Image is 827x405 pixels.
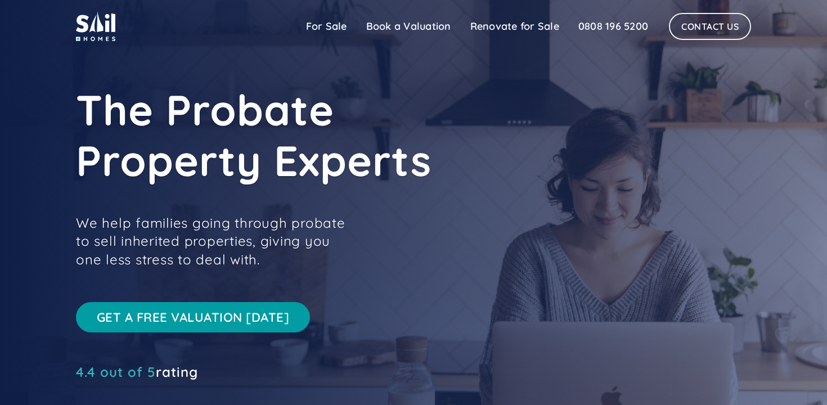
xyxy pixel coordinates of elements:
[461,15,569,38] a: Renovate for Sale
[569,15,658,38] a: 0808 196 5200
[669,13,751,40] a: Contact Us
[76,366,198,377] div: rating
[76,363,156,380] span: 4.4 out of 5
[296,15,357,38] a: For Sale
[76,302,310,332] a: Get a free valuation [DATE]
[76,214,357,268] p: We help families going through probate to sell inherited properties, giving you one less stress t...
[76,383,245,397] iframe: Customer reviews powered by Trustpilot
[357,15,461,38] a: Book a Valuation
[76,84,582,186] h1: The Probate Property Experts
[76,366,198,377] a: 4.4 out of 5rating
[76,11,115,41] img: sail home logo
